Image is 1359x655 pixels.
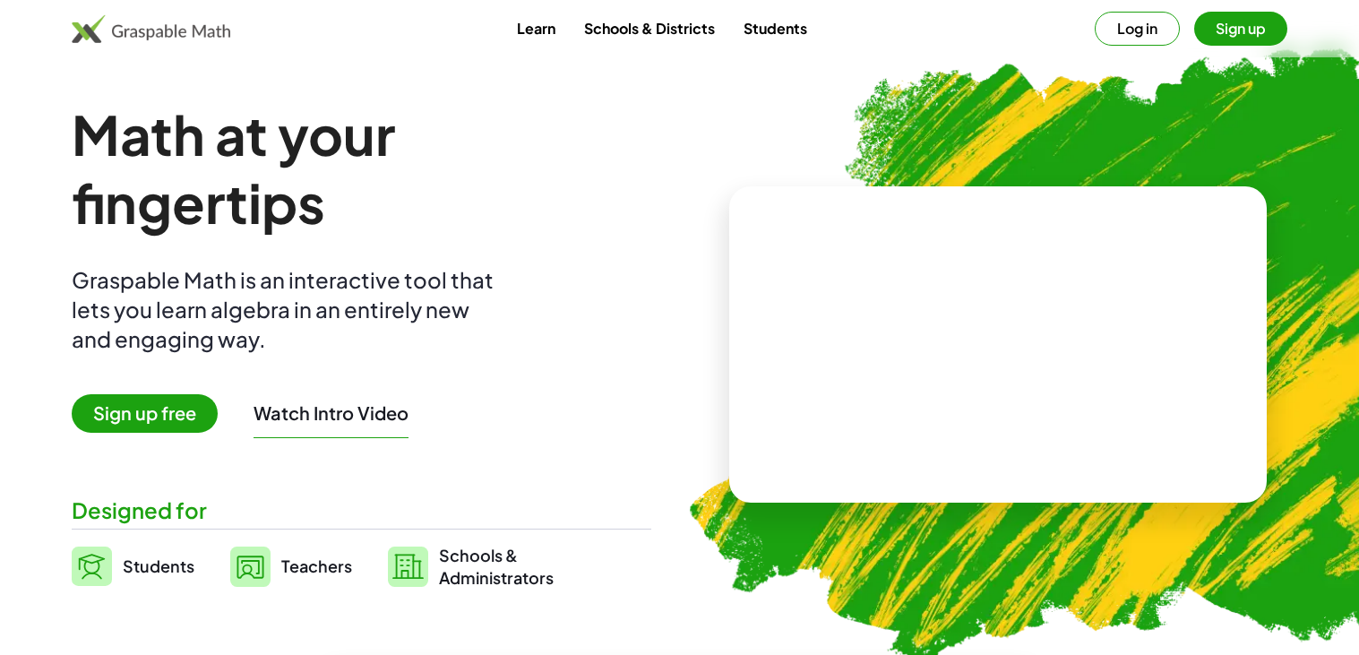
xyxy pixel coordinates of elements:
div: Graspable Math is an interactive tool that lets you learn algebra in an entirely new and engaging... [72,265,502,354]
img: svg%3e [72,547,112,586]
span: Teachers [281,556,352,576]
a: Schools &Administrators [388,544,554,589]
button: Watch Intro Video [254,401,409,425]
a: Schools & Districts [570,12,729,45]
video: What is this? This is dynamic math notation. Dynamic math notation plays a central role in how Gr... [864,278,1132,412]
a: Students [729,12,821,45]
a: Teachers [230,544,352,589]
img: svg%3e [230,547,271,587]
img: svg%3e [388,547,428,587]
span: Sign up free [72,394,218,433]
a: Students [72,544,194,589]
span: Schools & Administrators [439,544,554,589]
h1: Math at your fingertips [72,100,641,237]
div: Designed for [72,496,651,525]
button: Log in [1095,12,1180,46]
button: Sign up [1194,12,1287,46]
span: Students [123,556,194,576]
a: Learn [503,12,570,45]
